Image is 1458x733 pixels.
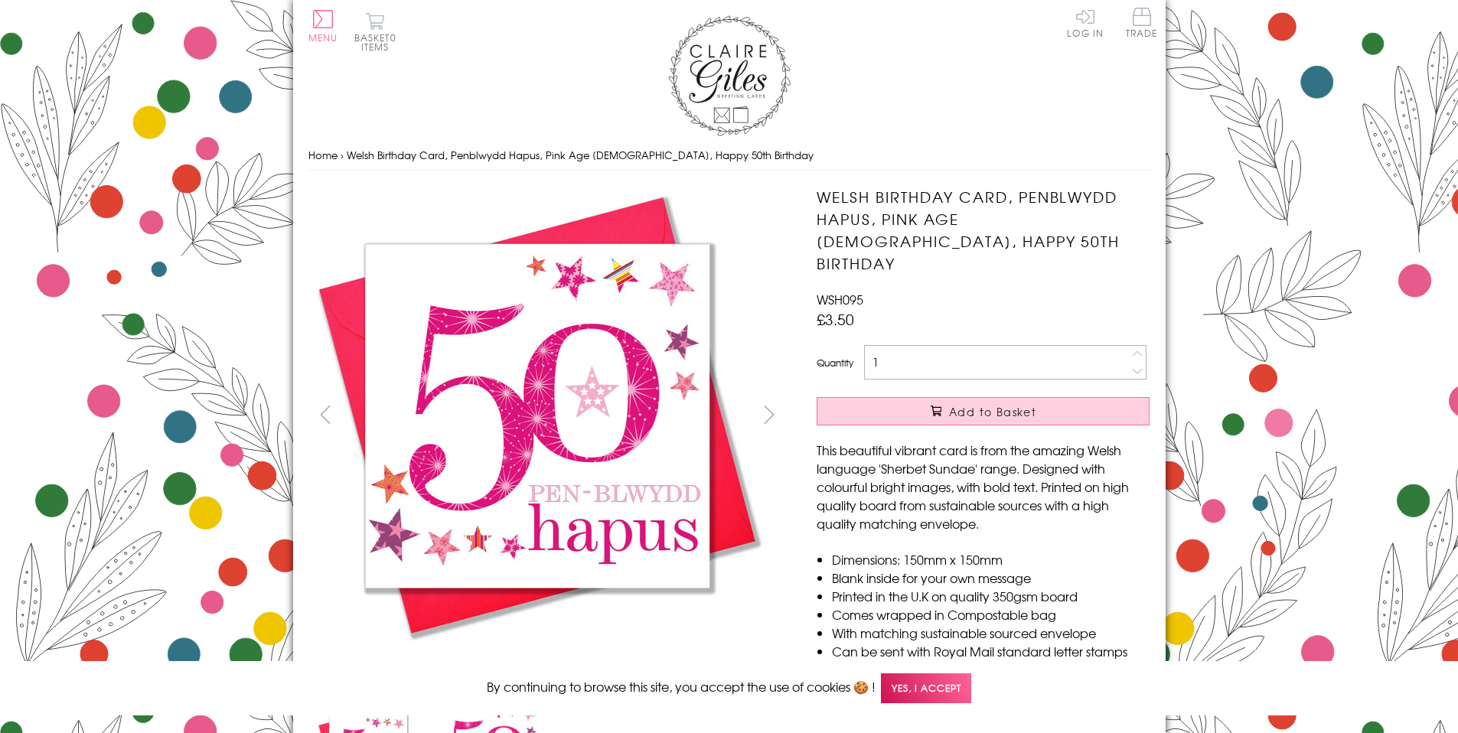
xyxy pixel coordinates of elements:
li: Comes wrapped in Compostable bag [832,605,1150,624]
a: Log In [1067,8,1104,37]
img: Welsh Birthday Card, Penblwydd Hapus, Pink Age 50, Happy 50th Birthday [308,186,768,645]
button: Add to Basket [817,397,1150,425]
a: Home [308,148,338,162]
button: Menu [308,10,338,42]
li: Dimensions: 150mm x 150mm [832,550,1150,568]
span: Add to Basket [949,404,1036,419]
span: Trade [1126,8,1158,37]
span: WSH095 [817,290,863,308]
label: Quantity [817,356,853,370]
span: 0 items [361,31,396,54]
button: Basket0 items [354,12,396,51]
nav: breadcrumbs [308,140,1150,171]
span: £3.50 [817,308,854,330]
img: Claire Giles Greetings Cards [668,15,791,136]
li: With matching sustainable sourced envelope [832,624,1150,642]
span: Menu [308,31,338,44]
button: next [752,397,786,432]
button: prev [308,397,343,432]
li: Blank inside for your own message [832,568,1150,587]
li: Printed in the U.K on quality 350gsm board [832,587,1150,605]
a: Trade [1126,8,1158,41]
span: Yes, I accept [881,673,971,703]
h1: Welsh Birthday Card, Penblwydd Hapus, Pink Age [DEMOGRAPHIC_DATA], Happy 50th Birthday [817,186,1150,274]
span: Welsh Birthday Card, Penblwydd Hapus, Pink Age [DEMOGRAPHIC_DATA], Happy 50th Birthday [347,148,814,162]
li: Can be sent with Royal Mail standard letter stamps [832,642,1150,660]
span: › [341,148,344,162]
p: This beautiful vibrant card is from the amazing Welsh language 'Sherbet Sundae' range. Designed w... [817,441,1150,533]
